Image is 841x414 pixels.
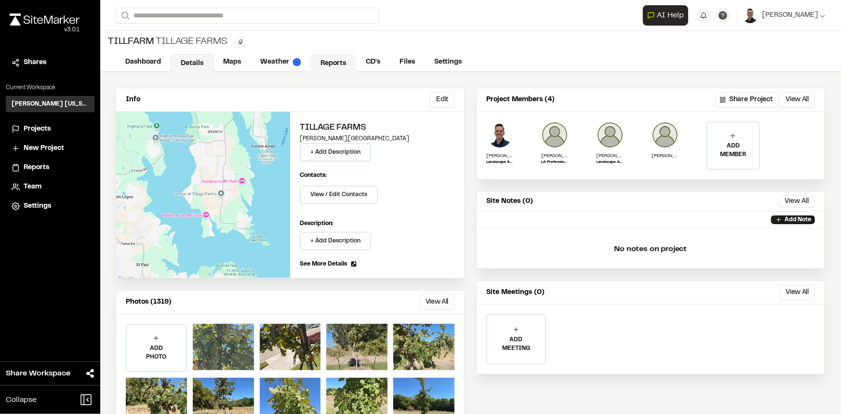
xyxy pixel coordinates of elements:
[390,53,425,71] a: Files
[743,8,758,23] img: User
[24,162,49,173] span: Reports
[643,5,692,26] div: Open AI Assistant
[6,368,70,379] span: Share Workspace
[486,196,533,207] p: Site Notes (0)
[24,201,51,212] span: Settings
[486,160,513,165] p: Landscape Architect Analyst
[300,219,454,228] p: Description:
[716,92,778,107] button: Share Project
[762,10,818,21] span: [PERSON_NAME]
[785,215,811,224] p: Add Note
[214,53,251,71] a: Maps
[12,182,89,192] a: Team
[780,285,815,300] button: View All
[12,100,89,108] h3: [PERSON_NAME] [US_STATE]
[235,37,246,47] button: Edit Tags
[126,94,140,105] p: Info
[24,182,41,192] span: Team
[425,53,471,71] a: Settings
[293,58,301,66] img: precipai.png
[643,5,688,26] button: Open AI Assistant
[171,54,214,72] a: Details
[300,143,371,161] button: + Add Description
[486,94,555,105] p: Project Members (4)
[484,234,817,265] p: No notes on project
[6,83,94,92] p: Current Workspace
[300,171,327,180] p: Contacts:
[487,335,545,353] p: ADD MEETING
[652,121,679,148] img: Kylee Elmore
[24,124,51,134] span: Projects
[24,143,64,154] span: New Project
[116,53,171,71] a: Dashboard
[657,10,684,21] span: AI Help
[708,142,759,159] p: ADD MEMBER
[300,186,378,204] button: View / Edit Contacts
[541,152,568,160] p: [PERSON_NAME]
[486,152,513,160] p: [PERSON_NAME]
[778,196,815,207] button: View All
[356,53,390,71] a: CD's
[12,57,89,68] a: Shares
[541,121,568,148] img: Tung D Huynh
[12,143,89,154] a: New Project
[486,121,513,148] img: Ben Greiner
[108,35,154,49] span: TILLFARM
[597,160,624,165] p: Landscape Architect
[743,8,826,23] button: [PERSON_NAME]
[419,294,454,310] button: View All
[652,152,679,160] p: [PERSON_NAME]
[486,287,545,298] p: Site Meetings (0)
[597,152,624,160] p: [PERSON_NAME]
[430,92,454,107] button: Edit
[108,35,227,49] div: Tillage Farms
[300,134,454,143] p: [PERSON_NAME] , [GEOGRAPHIC_DATA]
[6,394,37,406] span: Collapse
[300,260,347,268] span: See More Details
[24,57,46,68] span: Shares
[300,232,371,250] button: + Add Description
[126,297,172,307] p: Photos (1319)
[597,121,624,148] img: Nikolaus Adams
[127,344,186,361] p: ADD PHOTO
[12,162,89,173] a: Reports
[10,13,80,26] img: rebrand.png
[541,160,568,165] p: LA Professional
[12,124,89,134] a: Projects
[310,54,356,72] a: Reports
[300,121,454,134] h2: Tillage Farms
[10,26,80,34] div: Oh geez...please don't...
[12,201,89,212] a: Settings
[116,8,133,24] button: Search
[780,92,815,107] button: View All
[251,53,310,71] a: Weather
